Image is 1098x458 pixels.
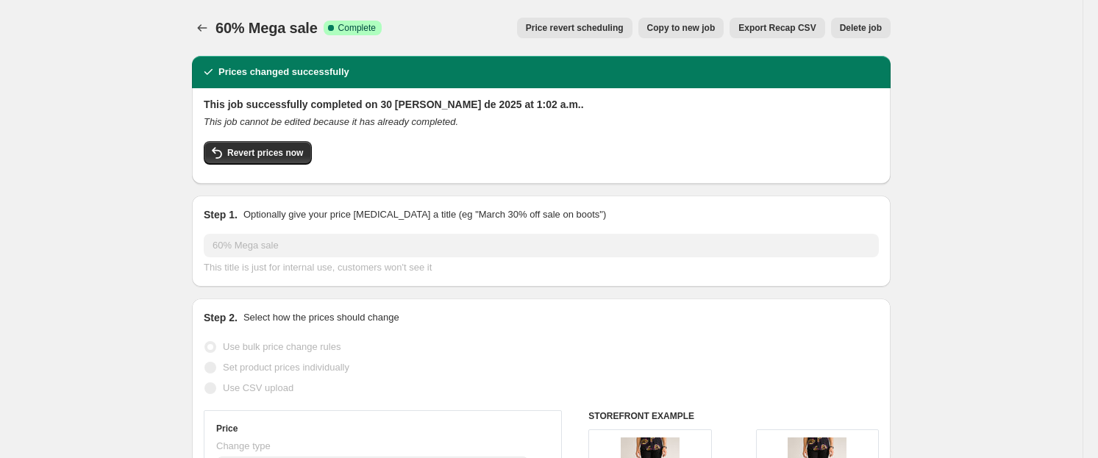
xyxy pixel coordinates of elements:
[588,410,879,422] h6: STOREFRONT EXAMPLE
[831,18,891,38] button: Delete job
[223,382,293,393] span: Use CSV upload
[638,18,724,38] button: Copy to new job
[227,147,303,159] span: Revert prices now
[204,97,879,112] h2: This job successfully completed on 30 [PERSON_NAME] de 2025 at 1:02 a.m..
[338,22,376,34] span: Complete
[243,310,399,325] p: Select how the prices should change
[204,116,458,127] i: This job cannot be edited because it has already completed.
[192,18,213,38] button: Price change jobs
[204,262,432,273] span: This title is just for internal use, customers won't see it
[840,22,882,34] span: Delete job
[215,20,318,36] span: 60% Mega sale
[647,22,716,34] span: Copy to new job
[218,65,349,79] h2: Prices changed successfully
[223,341,341,352] span: Use bulk price change rules
[204,141,312,165] button: Revert prices now
[517,18,632,38] button: Price revert scheduling
[204,310,238,325] h2: Step 2.
[216,440,271,451] span: Change type
[204,207,238,222] h2: Step 1.
[730,18,824,38] button: Export Recap CSV
[223,362,349,373] span: Set product prices individually
[243,207,606,222] p: Optionally give your price [MEDICAL_DATA] a title (eg "March 30% off sale on boots")
[738,22,816,34] span: Export Recap CSV
[526,22,624,34] span: Price revert scheduling
[204,234,879,257] input: 30% off holiday sale
[216,423,238,434] h3: Price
